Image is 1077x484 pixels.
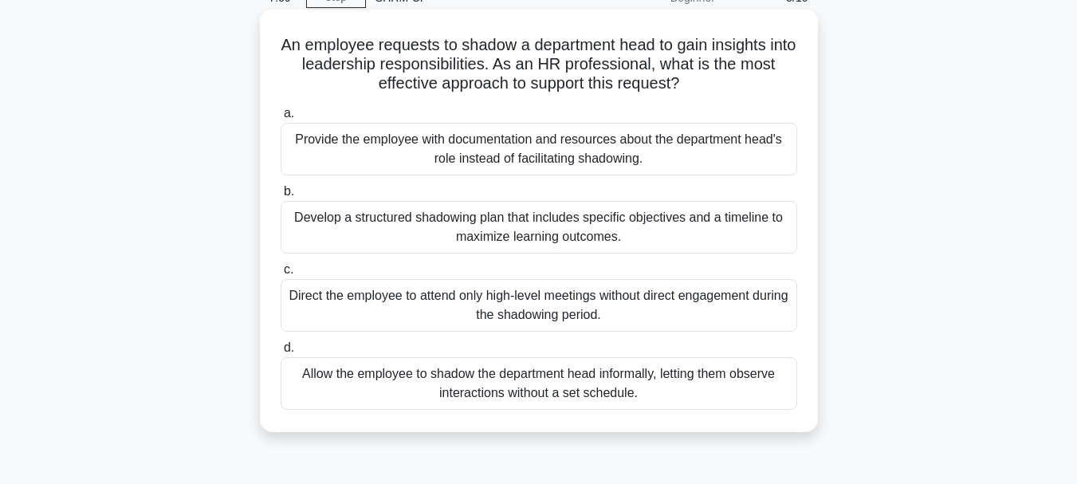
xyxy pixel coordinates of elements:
div: Allow the employee to shadow the department head informally, letting them observe interactions wi... [281,357,797,410]
span: c. [284,262,293,276]
div: Direct the employee to attend only high-level meetings without direct engagement during the shado... [281,279,797,332]
span: b. [284,184,294,198]
span: a. [284,106,294,120]
h5: An employee requests to shadow a department head to gain insights into leadership responsibilitie... [279,35,799,94]
div: Provide the employee with documentation and resources about the department head's role instead of... [281,123,797,175]
div: Develop a structured shadowing plan that includes specific objectives and a timeline to maximize ... [281,201,797,254]
span: d. [284,340,294,354]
